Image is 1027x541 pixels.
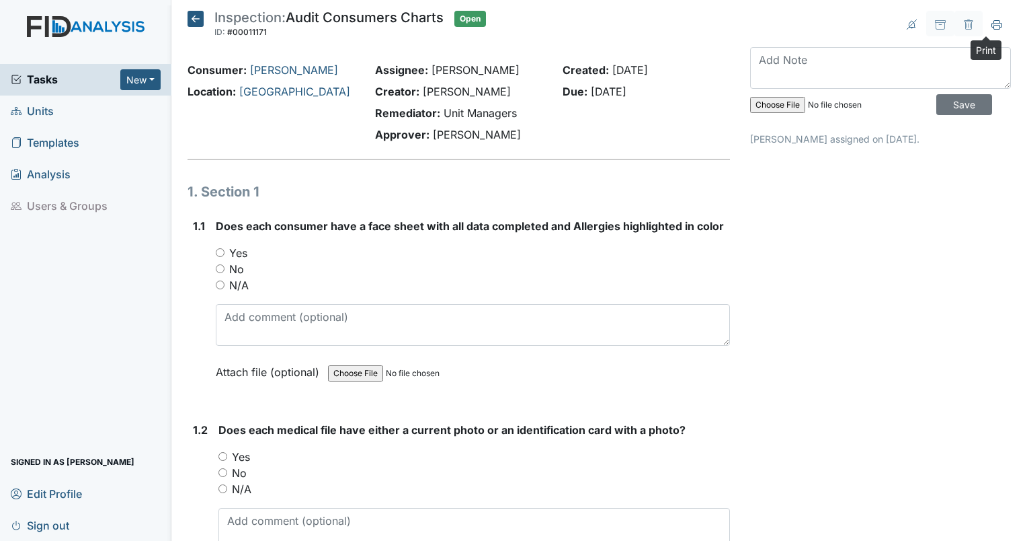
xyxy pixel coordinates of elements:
[11,515,69,536] span: Sign out
[11,164,71,185] span: Analysis
[229,277,249,293] label: N/A
[229,245,247,261] label: Yes
[444,106,517,120] span: Unit Managers
[216,281,224,289] input: N/A
[11,452,134,472] span: Signed in as [PERSON_NAME]
[375,106,440,120] strong: Remediator:
[232,481,251,497] label: N/A
[216,264,224,273] input: No
[250,63,338,77] a: [PERSON_NAME]
[193,218,205,234] label: 1.1
[750,132,1011,146] p: [PERSON_NAME] assigned on [DATE].
[432,63,520,77] span: [PERSON_NAME]
[188,63,247,77] strong: Consumer:
[11,71,120,87] a: Tasks
[454,11,486,27] span: Open
[218,423,686,437] span: Does each medical file have either a current photo or an identification card with a photo?
[11,483,82,504] span: Edit Profile
[563,85,587,98] strong: Due:
[971,40,1001,60] div: Print
[216,248,224,257] input: Yes
[218,468,227,477] input: No
[227,27,267,37] span: #00011171
[214,11,444,40] div: Audit Consumers Charts
[232,465,247,481] label: No
[11,133,79,153] span: Templates
[239,85,350,98] a: [GEOGRAPHIC_DATA]
[193,422,208,438] label: 1.2
[214,27,225,37] span: ID:
[433,128,521,141] span: [PERSON_NAME]
[563,63,609,77] strong: Created:
[218,484,227,493] input: N/A
[188,182,730,202] h1: 1. Section 1
[218,452,227,461] input: Yes
[216,219,724,233] span: Does each consumer have a face sheet with all data completed and Allergies highlighted in color
[188,85,236,98] strong: Location:
[232,449,250,465] label: Yes
[216,357,325,380] label: Attach file (optional)
[375,63,428,77] strong: Assignee:
[11,101,54,122] span: Units
[936,94,992,115] input: Save
[229,261,244,277] label: No
[591,85,626,98] span: [DATE]
[120,69,161,90] button: New
[375,85,419,98] strong: Creator:
[612,63,648,77] span: [DATE]
[423,85,511,98] span: [PERSON_NAME]
[214,9,286,26] span: Inspection:
[375,128,429,141] strong: Approver:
